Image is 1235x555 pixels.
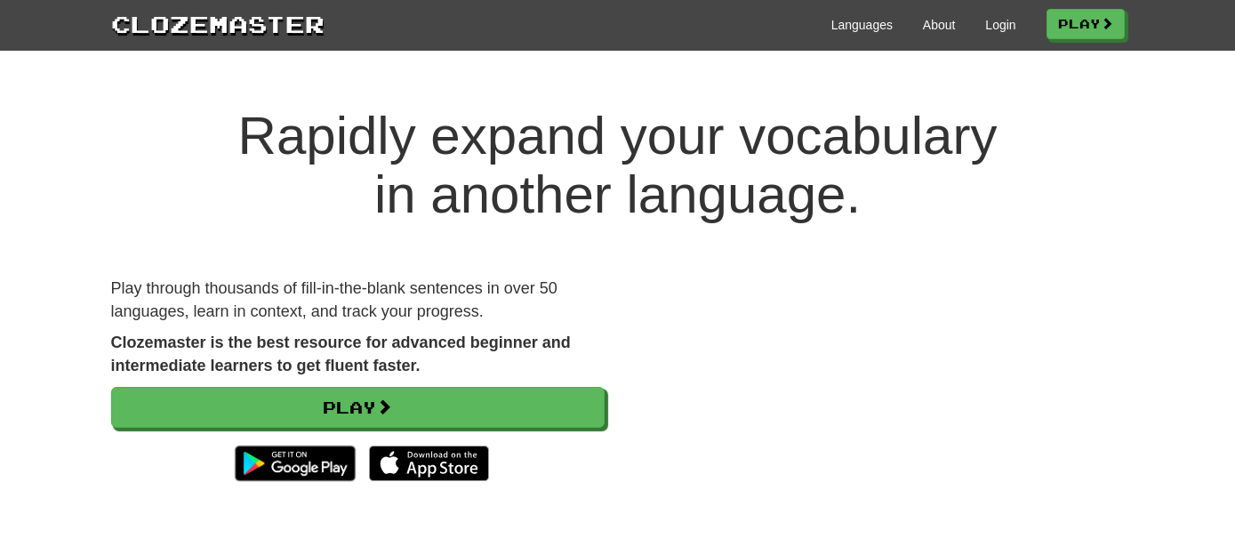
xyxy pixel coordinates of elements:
a: Play [1047,9,1125,39]
a: Play [111,387,605,428]
a: Languages [831,16,893,34]
strong: Clozemaster is the best resource for advanced beginner and intermediate learners to get fluent fa... [111,334,571,374]
img: Download_on_the_App_Store_Badge_US-UK_135x40-25178aeef6eb6b83b96f5f2d004eda3bffbb37122de64afbaef7... [369,446,489,481]
img: Get it on Google Play [226,437,364,490]
a: Login [985,16,1015,34]
p: Play through thousands of fill-in-the-blank sentences in over 50 languages, learn in context, and... [111,277,605,323]
a: Clozemaster [111,7,325,40]
a: About [923,16,956,34]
